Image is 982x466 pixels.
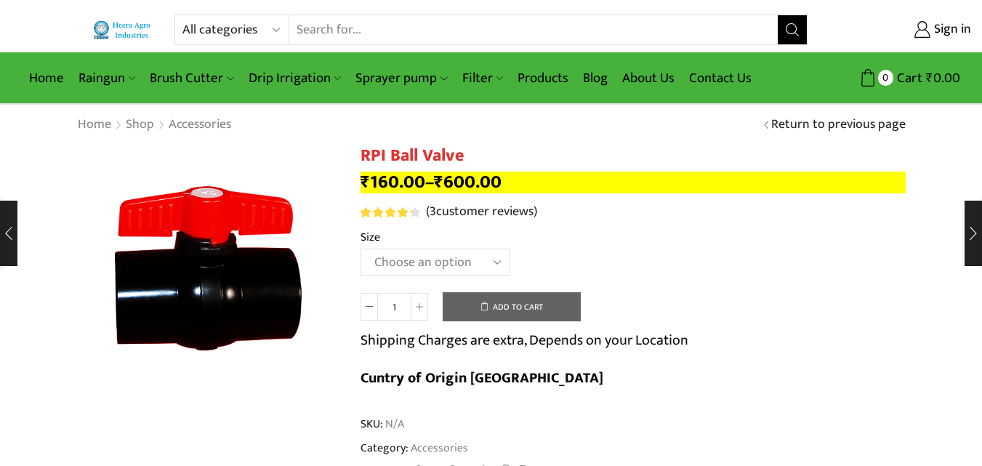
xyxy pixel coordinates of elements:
a: (3customer reviews) [426,203,537,222]
nav: Breadcrumb [77,116,232,134]
h1: RPI Ball Valve [361,145,906,166]
label: Size [361,229,380,246]
span: Cart [893,68,922,88]
a: Blog [576,61,615,95]
bdi: 600.00 [434,167,502,197]
button: Add to cart [443,292,581,321]
b: Cuntry of Origin [GEOGRAPHIC_DATA] [361,366,603,390]
a: Shop [125,116,155,134]
div: Rated 4.33 out of 5 [361,207,419,217]
a: Return to previous page [771,116,906,134]
span: ₹ [361,167,370,197]
button: Search button [778,15,807,44]
span: Rated out of 5 based on customer ratings [361,207,411,217]
a: Accessories [168,116,232,134]
span: SKU: [361,416,906,433]
a: Raingun [71,61,142,95]
input: Search for... [289,15,777,44]
a: Accessories [409,438,468,457]
span: 3 [430,201,436,222]
a: Products [510,61,576,95]
span: ₹ [926,67,933,89]
bdi: 160.00 [361,167,425,197]
img: ball-vavle [77,145,339,407]
a: Brush Cutter [142,61,241,95]
a: Home [77,116,112,134]
p: Shipping Charges are extra, Depends on your Location [361,329,688,352]
span: ₹ [434,167,443,197]
a: Home [22,61,71,95]
span: Sign in [930,20,971,39]
a: About Us [615,61,682,95]
span: N/A [383,416,404,433]
a: 0 Cart ₹0.00 [822,65,960,92]
span: 0 [878,70,893,85]
a: Contact Us [682,61,759,95]
input: Product quantity [378,293,411,321]
a: Drip Irrigation [241,61,348,95]
bdi: 0.00 [926,67,960,89]
span: 3 [361,207,422,217]
a: Sign in [829,17,971,43]
p: – [361,172,906,193]
a: Sprayer pump [348,61,454,95]
span: Category: [361,440,468,457]
a: Filter [455,61,510,95]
